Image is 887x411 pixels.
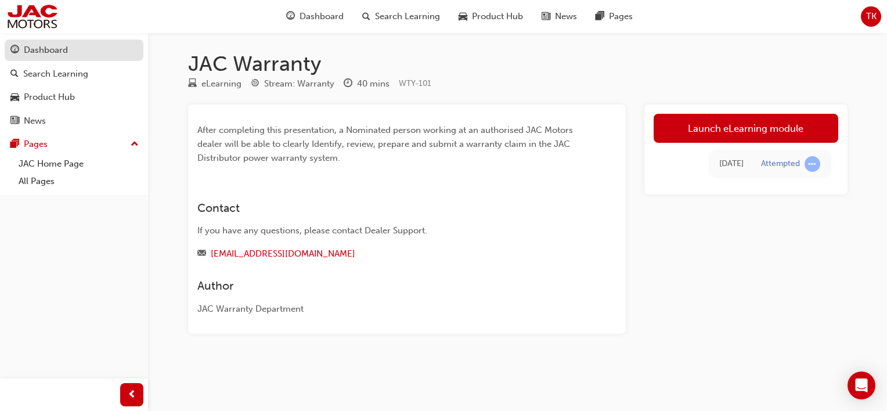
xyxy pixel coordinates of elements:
[609,10,633,23] span: Pages
[586,5,642,28] a: pages-iconPages
[362,9,370,24] span: search-icon
[197,201,575,215] h3: Contact
[14,172,143,190] a: All Pages
[10,45,19,56] span: guage-icon
[861,6,881,27] button: TK
[197,224,575,237] div: If you have any questions, please contact Dealer Support.
[128,388,136,402] span: prev-icon
[14,155,143,173] a: JAC Home Page
[375,10,440,23] span: Search Learning
[197,302,575,316] div: JAC Warranty Department
[6,3,59,30] img: jac-portal
[188,79,197,89] span: learningResourceType_ELEARNING-icon
[459,9,467,24] span: car-icon
[848,372,875,399] div: Open Intercom Messenger
[188,77,241,91] div: Type
[596,9,604,24] span: pages-icon
[654,114,838,143] a: Launch eLearning module
[5,39,143,61] a: Dashboard
[5,134,143,155] button: Pages
[5,63,143,85] a: Search Learning
[542,9,550,24] span: news-icon
[399,78,431,88] span: Learning resource code
[10,92,19,103] span: car-icon
[24,114,46,128] div: News
[719,157,744,171] div: Wed Jun 18 2025 09:56:07 GMT+1000 (Australian Eastern Standard Time)
[5,86,143,108] a: Product Hub
[251,77,334,91] div: Stream
[532,5,586,28] a: news-iconNews
[866,10,877,23] span: TK
[197,247,575,261] div: Email
[761,158,800,170] div: Attempted
[197,249,206,259] span: email-icon
[344,77,390,91] div: Duration
[555,10,577,23] span: News
[24,44,68,57] div: Dashboard
[264,77,334,91] div: Stream: Warranty
[201,77,241,91] div: eLearning
[449,5,532,28] a: car-iconProduct Hub
[472,10,523,23] span: Product Hub
[251,79,259,89] span: target-icon
[10,116,19,127] span: news-icon
[357,77,390,91] div: 40 mins
[5,110,143,132] a: News
[286,9,295,24] span: guage-icon
[10,139,19,150] span: pages-icon
[805,156,820,172] span: learningRecordVerb_ATTEMPT-icon
[23,67,88,81] div: Search Learning
[131,137,139,152] span: up-icon
[5,37,143,134] button: DashboardSearch LearningProduct HubNews
[10,69,19,80] span: search-icon
[300,10,344,23] span: Dashboard
[24,91,75,104] div: Product Hub
[353,5,449,28] a: search-iconSearch Learning
[24,138,48,151] div: Pages
[344,79,352,89] span: clock-icon
[197,279,575,293] h3: Author
[277,5,353,28] a: guage-iconDashboard
[188,51,848,77] h1: JAC Warranty
[197,125,575,163] span: After completing this presentation, a Nominated person working at an authorised JAC Motors dealer...
[211,248,355,259] a: [EMAIL_ADDRESS][DOMAIN_NAME]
